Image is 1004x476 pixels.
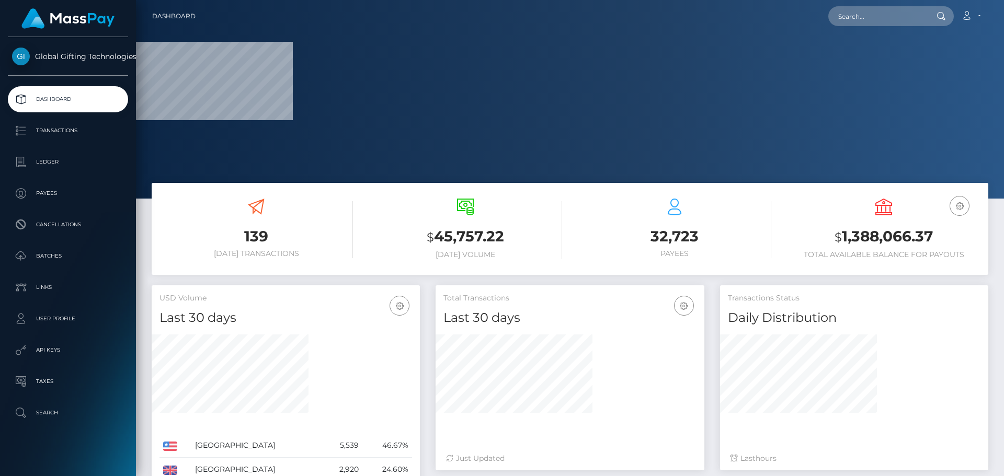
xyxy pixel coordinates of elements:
h3: 139 [159,226,353,247]
p: Ledger [12,154,124,170]
small: $ [427,230,434,245]
p: Cancellations [12,217,124,233]
p: Links [12,280,124,295]
img: MassPay Logo [21,8,115,29]
img: Global Gifting Technologies Inc [12,48,30,65]
span: Global Gifting Technologies Inc [8,52,128,61]
h5: Total Transactions [443,293,696,304]
small: $ [835,230,842,245]
div: Just Updated [446,453,693,464]
p: Payees [12,185,124,201]
h3: 32,723 [578,226,771,247]
p: API Keys [12,342,124,358]
a: Taxes [8,368,128,394]
p: Search [12,405,124,421]
td: 46.67% [362,434,413,458]
a: Transactions [8,118,128,144]
p: User Profile [12,311,124,327]
td: [GEOGRAPHIC_DATA] [191,434,322,458]
a: Dashboard [152,5,196,27]
a: Cancellations [8,212,128,238]
div: Last hours [731,453,978,464]
p: Taxes [12,374,124,389]
p: Dashboard [12,91,124,107]
p: Batches [12,248,124,264]
a: User Profile [8,306,128,332]
h6: [DATE] Transactions [159,249,353,258]
h4: Last 30 days [443,309,696,327]
p: Transactions [12,123,124,138]
h5: Transactions Status [728,293,980,304]
a: Ledger [8,149,128,175]
h3: 1,388,066.37 [787,226,980,248]
a: Batches [8,243,128,269]
td: 5,539 [322,434,362,458]
a: API Keys [8,337,128,363]
h6: Total Available Balance for Payouts [787,250,980,259]
a: Links [8,274,128,300]
h4: Last 30 days [159,309,412,327]
a: Payees [8,180,128,206]
h6: [DATE] Volume [369,250,562,259]
a: Search [8,400,128,426]
img: GB.png [163,466,177,475]
h5: USD Volume [159,293,412,304]
input: Search... [828,6,927,26]
h4: Daily Distribution [728,309,980,327]
h3: 45,757.22 [369,226,562,248]
a: Dashboard [8,86,128,112]
h6: Payees [578,249,771,258]
img: US.png [163,442,177,451]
